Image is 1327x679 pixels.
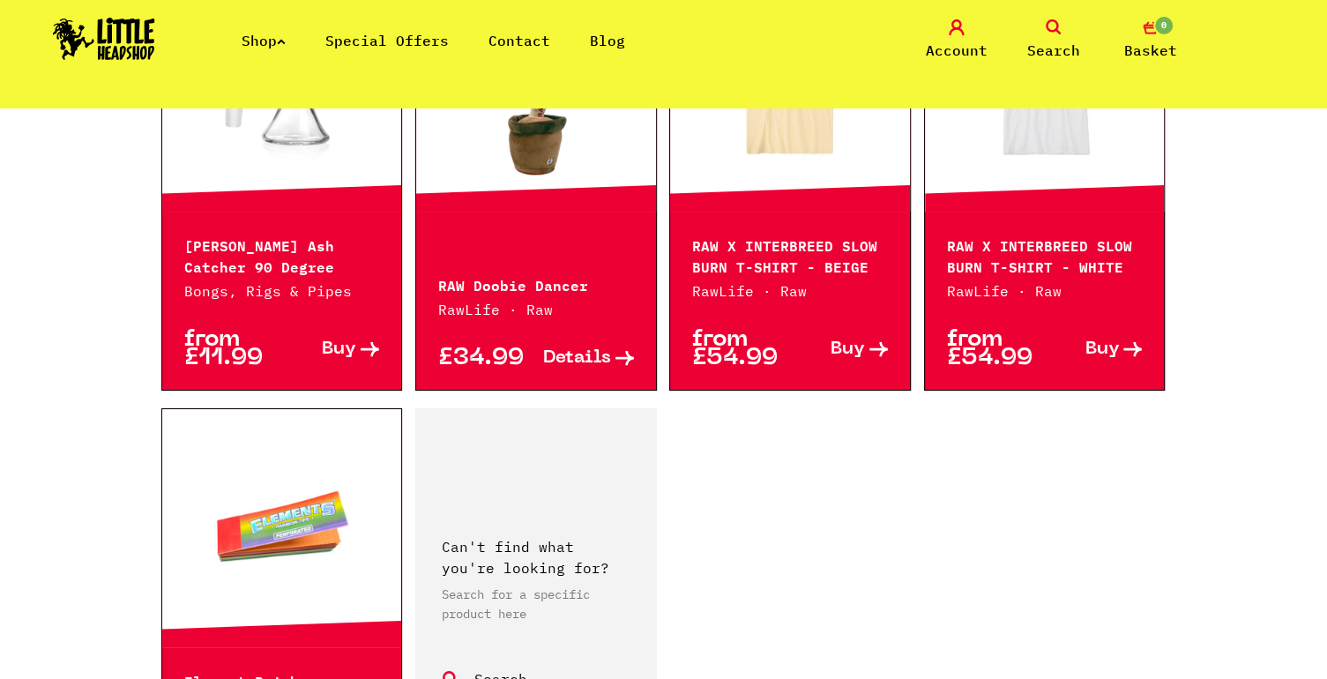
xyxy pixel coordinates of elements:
p: from £11.99 [184,331,282,368]
span: Buy [1085,340,1119,359]
span: Search [1027,40,1080,61]
a: Buy [281,331,379,368]
a: Buy [790,331,888,368]
a: 0 Basket [1107,19,1195,61]
p: £34.99 [438,349,536,368]
span: Buy [322,340,356,359]
p: [PERSON_NAME] Ash Catcher 90 Degree [184,234,380,276]
a: Special Offers [325,32,449,49]
span: Buy [831,340,865,359]
p: from £54.99 [947,331,1045,368]
a: Buy [1045,331,1143,368]
p: Bongs, Rigs & Pipes [184,280,380,302]
p: RAW X INTERBREED SLOW BURN T-SHIRT - BEIGE [692,234,888,276]
a: Details [536,349,634,368]
a: Shop [242,32,286,49]
a: Search [1010,19,1098,61]
p: RAW X INTERBREED SLOW BURN T-SHIRT - WHITE [947,234,1143,276]
span: 0 [1153,15,1174,36]
p: RawLife · Raw [438,299,634,320]
p: from £54.99 [692,331,790,368]
p: RawLife · Raw [692,280,888,302]
span: Basket [1124,40,1177,61]
p: RawLife · Raw [947,280,1143,302]
p: Can't find what you're looking for? [442,536,630,578]
p: Search for a specific product here [442,585,630,623]
p: RAW Doobie Dancer [438,273,634,295]
span: Details [543,349,611,368]
img: Little Head Shop Logo [53,18,155,60]
span: Account [926,40,988,61]
a: Contact [488,32,550,49]
a: Blog [590,32,625,49]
